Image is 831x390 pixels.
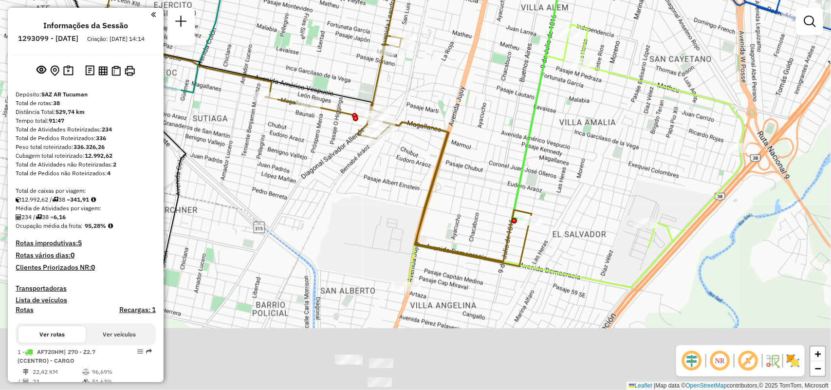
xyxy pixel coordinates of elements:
i: Distância Total [23,369,29,375]
div: Total de Pedidos Roteirizados: [16,134,156,143]
h4: Lista de veículos [16,296,156,304]
strong: 12.992,62 [85,152,112,159]
td: 22,42 KM [32,367,82,377]
img: Fluxo de ruas [765,353,780,369]
span: − [815,362,821,374]
em: Média calculada utilizando a maior ocupação (%Peso ou %Cubagem) de cada rota da sessão. Rotas cro... [108,223,113,229]
div: Depósito: [16,90,156,99]
h4: Clientes Priorizados NR: [16,263,156,272]
span: + [815,348,821,360]
td: 96,69% [92,367,132,377]
i: Total de rotas [36,214,42,220]
td: 51,63% [92,377,132,387]
strong: 0 [71,251,74,260]
i: Meta Caixas/viagem: 251,72 Diferença: 90,19 [91,197,96,203]
button: Ver veículos [86,326,153,343]
button: Painel de Sugestão [61,63,75,78]
strong: 336.326,26 [74,143,105,150]
a: OpenStreetMap [686,382,727,389]
a: Zoom out [811,361,825,376]
span: 1 - [18,348,95,364]
em: Rota exportada [146,349,152,354]
img: Exibir/Ocultar setores [785,353,801,369]
div: Total de rotas: [16,99,156,108]
td: / [18,377,22,387]
strong: 2 [113,161,116,168]
button: Logs desbloquear sessão [83,63,96,78]
span: Ocultar deslocamento [680,349,703,372]
button: Ver rotas [18,326,86,343]
div: Criação: [DATE] 14:14 [83,35,148,43]
i: % de utilização da cubagem [82,379,90,385]
em: Opções [137,349,143,354]
strong: 234 [102,126,112,133]
a: Nova sessão e pesquisa [171,12,191,34]
div: Map data © contributors,© 2025 TomTom, Microsoft [627,382,831,390]
strong: 95,28% [85,222,106,229]
i: Total de rotas [52,197,58,203]
strong: 341,91 [70,196,89,203]
h4: Recargas: 1 [119,306,156,314]
h4: Rotas vários dias: [16,251,156,260]
strong: 5 [78,239,82,247]
span: | 270 - Z2.7 (CCENTRO) - CARGO [18,348,95,364]
a: Clique aqui para minimizar o painel [151,9,156,20]
h4: Transportadoras [16,284,156,293]
div: Peso total roteirizado: [16,143,156,151]
div: 12.992,62 / 38 = [16,195,156,204]
span: AF720HM [37,348,64,355]
div: Média de Atividades por viagem: [16,204,156,213]
td: 23 [32,377,82,387]
i: Total de Atividades [16,214,21,220]
span: | [654,382,655,389]
strong: SAZ AR Tucuman [41,91,88,98]
div: Total de Atividades não Roteirizadas: [16,160,156,169]
span: Exibir rótulo [737,349,760,372]
a: Rotas [16,306,34,314]
a: Exibir filtros [800,12,819,31]
strong: 38 [53,99,60,107]
strong: 0 [91,263,95,272]
strong: 91:47 [49,117,64,124]
a: Zoom in [811,347,825,361]
h6: 1293099 - [DATE] [18,34,78,43]
button: Exibir sessão original [35,63,48,78]
strong: 6,16 [54,213,66,221]
button: Imprimir Rotas [123,64,137,78]
a: Leaflet [629,382,652,389]
div: Total de Pedidos não Roteirizados: [16,169,156,178]
h4: Informações da Sessão [43,21,128,30]
span: Ocultar NR [708,349,732,372]
button: Visualizar relatório de Roteirização [96,64,110,77]
i: Cubagem total roteirizado [16,197,21,203]
button: Visualizar Romaneio [110,64,123,78]
div: 234 / 38 = [16,213,156,222]
strong: 336 [96,134,106,142]
i: Total de Atividades [23,379,29,385]
div: Total de caixas por viagem: [16,186,156,195]
span: Ocupação média da frota: [16,222,83,229]
button: Centralizar mapa no depósito ou ponto de apoio [48,63,61,78]
div: Cubagem total roteirizado: [16,151,156,160]
i: % de utilização do peso [82,369,90,375]
div: Total de Atividades Roteirizadas: [16,125,156,134]
strong: 4 [107,169,111,177]
div: Distância Total: [16,108,156,116]
div: Tempo total: [16,116,156,125]
strong: 529,74 km [55,108,85,115]
h4: Rotas improdutivas: [16,239,156,247]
